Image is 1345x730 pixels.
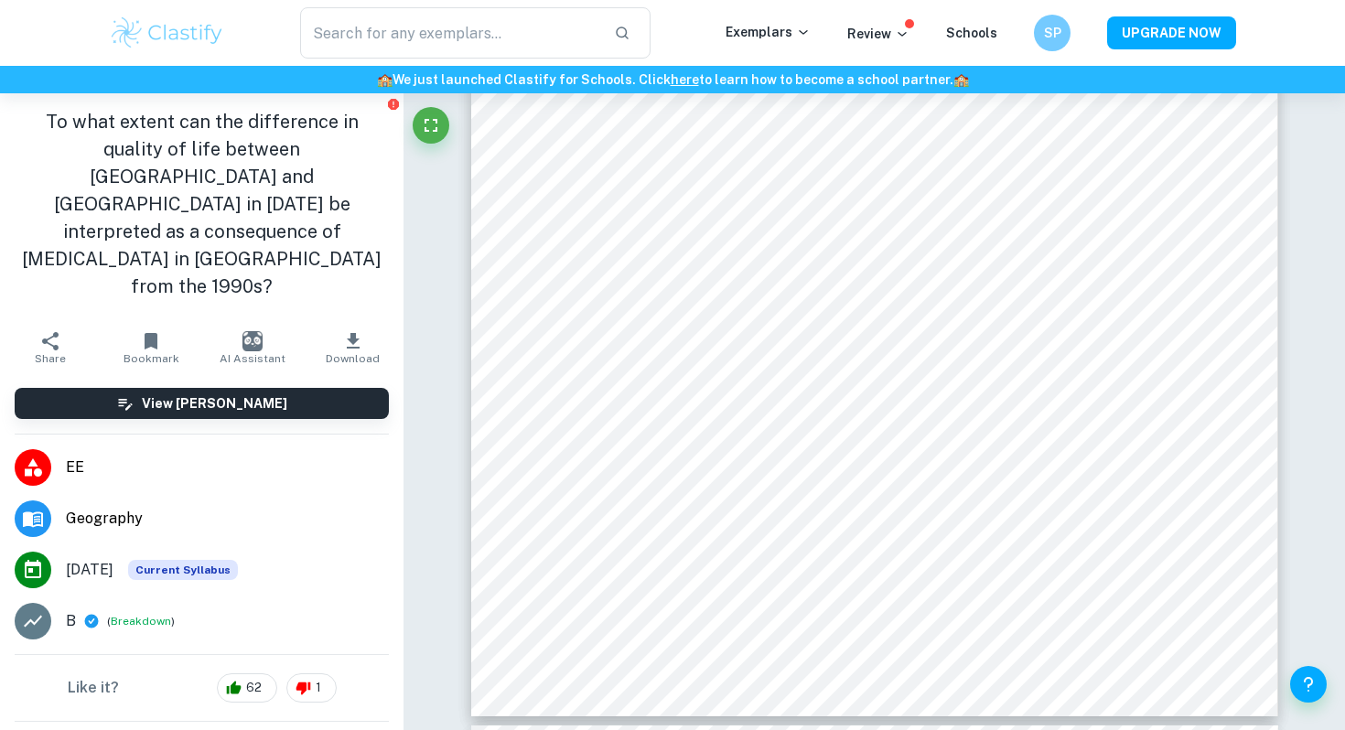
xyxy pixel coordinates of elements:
button: View [PERSON_NAME] [15,388,389,419]
span: Share [35,352,66,365]
a: Schools [946,26,997,40]
span: Bookmark [124,352,179,365]
span: EE [66,456,389,478]
span: Current Syllabus [128,560,238,580]
button: Report issue [386,97,400,111]
img: Clastify logo [109,15,225,51]
h6: SP [1042,23,1063,43]
div: This exemplar is based on the current syllabus. Feel free to refer to it for inspiration/ideas wh... [128,560,238,580]
span: 🏫 [953,72,969,87]
p: Exemplars [726,22,811,42]
h6: Like it? [68,677,119,699]
p: B [66,610,76,632]
span: Download [326,352,380,365]
button: SP [1034,15,1071,51]
button: AI Assistant [202,322,303,373]
h1: To what extent can the difference in quality of life between [GEOGRAPHIC_DATA] and [GEOGRAPHIC_DA... [15,108,389,300]
button: Help and Feedback [1290,666,1327,703]
p: Review [847,24,909,44]
span: AI Assistant [220,352,285,365]
button: UPGRADE NOW [1107,16,1236,49]
button: Fullscreen [413,107,449,144]
a: here [671,72,699,87]
span: 1 [306,679,331,697]
h6: We just launched Clastify for Schools. Click to learn how to become a school partner. [4,70,1341,90]
input: Search for any exemplars... [300,7,599,59]
span: ( ) [107,613,175,630]
div: 1 [286,673,337,703]
button: Breakdown [111,613,171,629]
h6: View [PERSON_NAME] [142,393,287,413]
button: Bookmark [101,322,201,373]
span: 62 [236,679,272,697]
button: Download [303,322,403,373]
span: [DATE] [66,559,113,581]
span: Geography [66,508,389,530]
div: 62 [217,673,277,703]
img: AI Assistant [242,331,263,351]
span: 🏫 [377,72,393,87]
